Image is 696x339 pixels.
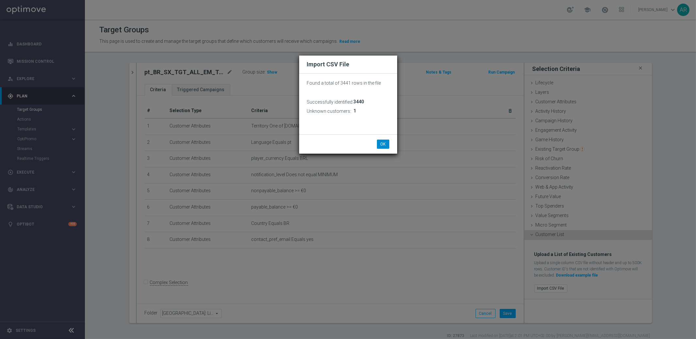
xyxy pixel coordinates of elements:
[377,140,389,149] button: OK
[307,80,389,86] p: Found a total of 3441 rows in the file
[354,108,356,114] span: 1
[307,108,351,114] h3: Unknown customers:
[307,99,354,105] h3: Successfully identified:
[354,99,364,105] span: 3440
[307,60,389,68] h2: Import CSV File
